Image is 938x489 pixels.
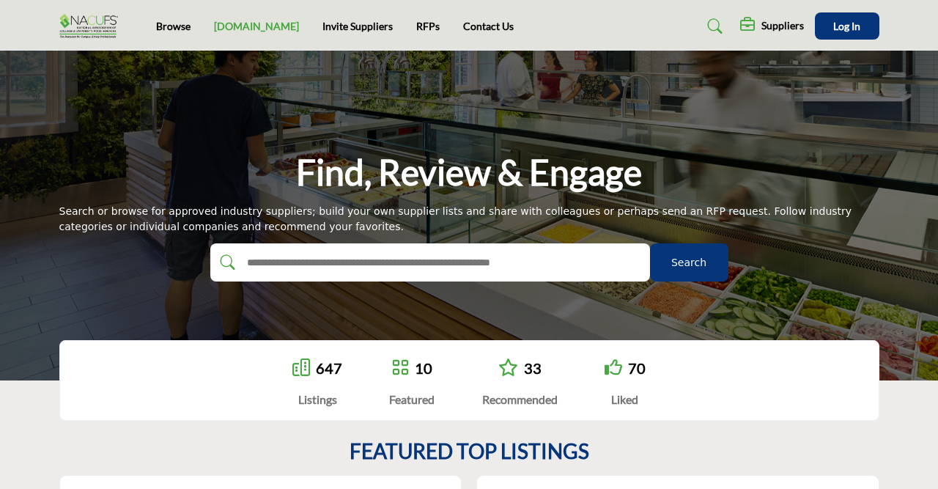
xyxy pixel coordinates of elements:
[761,19,804,32] h5: Suppliers
[693,15,732,38] a: Search
[296,150,642,195] h1: Find, Review & Engage
[524,359,542,377] a: 33
[463,20,514,32] a: Contact Us
[389,391,435,408] div: Featured
[498,359,518,378] a: Go to Recommended
[740,18,804,35] div: Suppliers
[156,20,191,32] a: Browse
[350,439,589,464] h2: FEATURED TOP LISTINGS
[415,359,432,377] a: 10
[322,20,393,32] a: Invite Suppliers
[59,14,125,38] img: Site Logo
[316,359,342,377] a: 647
[815,12,879,40] button: Log In
[628,359,646,377] a: 70
[605,391,646,408] div: Liked
[605,359,622,376] i: Go to Liked
[650,243,728,282] button: Search
[833,20,860,32] span: Log In
[391,359,409,378] a: Go to Featured
[482,391,558,408] div: Recommended
[59,204,879,235] div: Search or browse for approved industry suppliers; build your own supplier lists and share with co...
[416,20,440,32] a: RFPs
[214,20,299,32] a: [DOMAIN_NAME]
[292,391,342,408] div: Listings
[671,255,706,271] span: Search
